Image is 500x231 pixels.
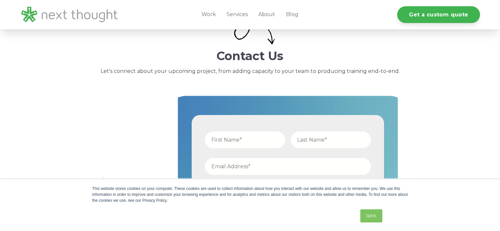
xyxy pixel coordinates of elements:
input: Email Address* [205,158,371,175]
input: Last Name* [291,131,371,148]
a: Got it. [360,209,382,222]
h2: Contact Us [20,49,480,63]
p: Let's connect about your upcoming project, from adding capacity to your team to producing trainin... [20,67,480,76]
input: First Name* [205,131,285,148]
div: This website stores cookies on your computer. These cookies are used to collect information about... [92,186,408,203]
a: Get a custom quote [397,6,480,23]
